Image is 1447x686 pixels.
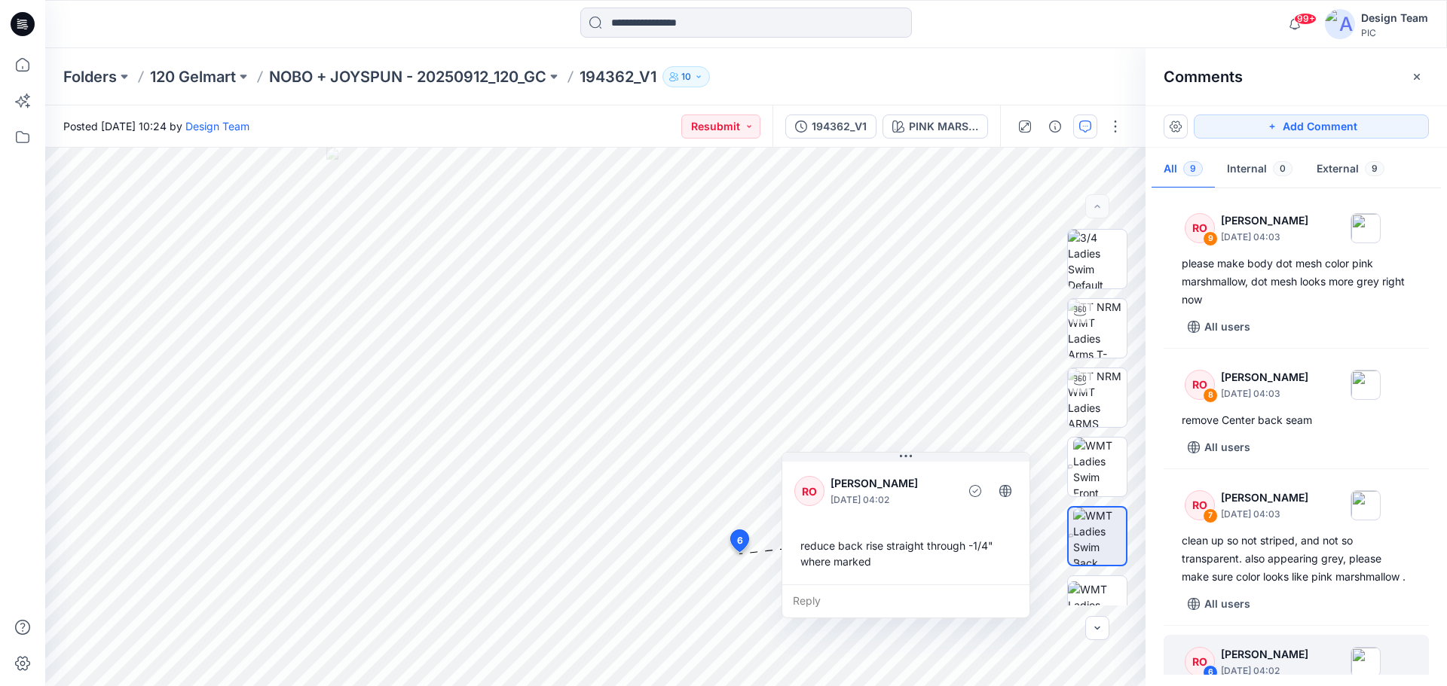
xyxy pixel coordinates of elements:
img: TT NRM WMT Ladies Arms T-POSE [1068,299,1127,358]
span: 0 [1273,161,1293,176]
p: [PERSON_NAME] [1221,489,1308,507]
div: RO [1185,370,1215,400]
div: RO [1185,647,1215,677]
div: Design Team [1361,9,1428,27]
div: 9 [1203,231,1218,246]
p: [PERSON_NAME] [1221,368,1308,386]
button: All [1152,151,1215,189]
p: All users [1204,438,1250,456]
div: PINK MARSHMELLOW [909,118,978,135]
span: 6 [737,534,743,547]
div: 7 [1203,508,1218,523]
div: clean up so not striped, and not so transparent. also appearing grey, please make sure color look... [1182,532,1411,586]
div: PIC [1361,27,1428,38]
p: [PERSON_NAME] [831,474,953,492]
div: remove Center back seam [1182,411,1411,429]
p: [DATE] 04:03 [1221,507,1308,522]
button: PINK MARSHMELLOW [883,114,988,139]
button: All users [1182,435,1256,459]
img: TT NRM WMT Ladies ARMS DOWN [1068,368,1127,427]
div: RO [1185,490,1215,520]
button: 10 [662,66,710,87]
div: 8 [1203,388,1218,403]
div: RO [794,476,824,506]
button: Add Comment [1194,114,1429,139]
img: avatar [1325,9,1355,39]
a: NOBO + JOYSPUN - 20250912_120_GC [269,66,546,87]
button: All users [1182,592,1256,616]
p: [DATE] 04:03 [1221,230,1308,245]
div: 194362_V1 [812,118,867,135]
span: Posted [DATE] 10:24 by [63,118,249,134]
p: 194362_V1 [580,66,656,87]
a: Folders [63,66,117,87]
span: 9 [1183,161,1203,176]
p: All users [1204,595,1250,613]
p: [PERSON_NAME] [1221,645,1308,663]
button: Internal [1215,151,1305,189]
img: WMT Ladies Swim Left [1068,581,1127,629]
p: [DATE] 04:02 [1221,663,1308,678]
p: All users [1204,318,1250,336]
img: WMT Ladies Swim Back [1073,508,1126,565]
img: WMT Ladies Swim Front [1073,438,1127,496]
div: 6 [1203,665,1218,680]
button: 194362_V1 [785,114,876,139]
p: [DATE] 04:03 [1221,386,1308,401]
span: 99+ [1294,13,1317,25]
a: Design Team [185,120,249,133]
button: External [1305,151,1397,189]
h2: Comments [1164,68,1243,86]
p: [PERSON_NAME] [1221,212,1308,230]
div: please make body dot mesh color pink marshmallow, dot mesh looks more grey right now [1182,255,1411,309]
div: Reply [782,584,1029,617]
span: 9 [1365,161,1384,176]
a: 120 Gelmart [150,66,236,87]
p: 10 [681,69,691,85]
div: reduce back rise straight through -1/4" where marked [794,532,1017,575]
p: [DATE] 04:02 [831,492,953,508]
div: RO [1185,213,1215,243]
button: All users [1182,315,1256,339]
img: 3/4 Ladies Swim Default [1068,230,1127,288]
button: Details [1043,114,1067,139]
